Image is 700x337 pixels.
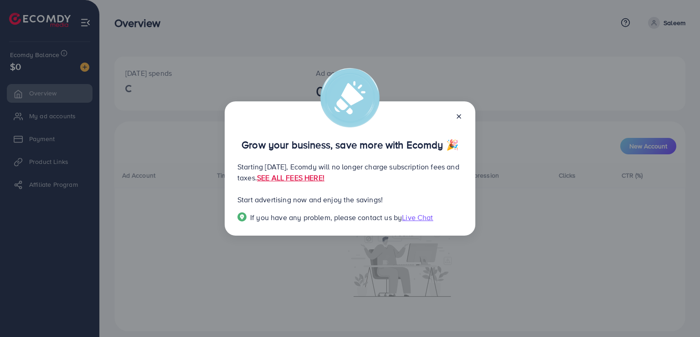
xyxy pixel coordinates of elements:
img: alert [320,68,380,127]
span: Live Chat [402,212,433,222]
p: Grow your business, save more with Ecomdy 🎉 [237,139,463,150]
span: If you have any problem, please contact us by [250,212,402,222]
img: Popup guide [237,212,247,221]
p: Starting [DATE], Ecomdy will no longer charge subscription fees and taxes. [237,161,463,183]
p: Start advertising now and enjoy the savings! [237,194,463,205]
a: SEE ALL FEES HERE! [257,173,324,183]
